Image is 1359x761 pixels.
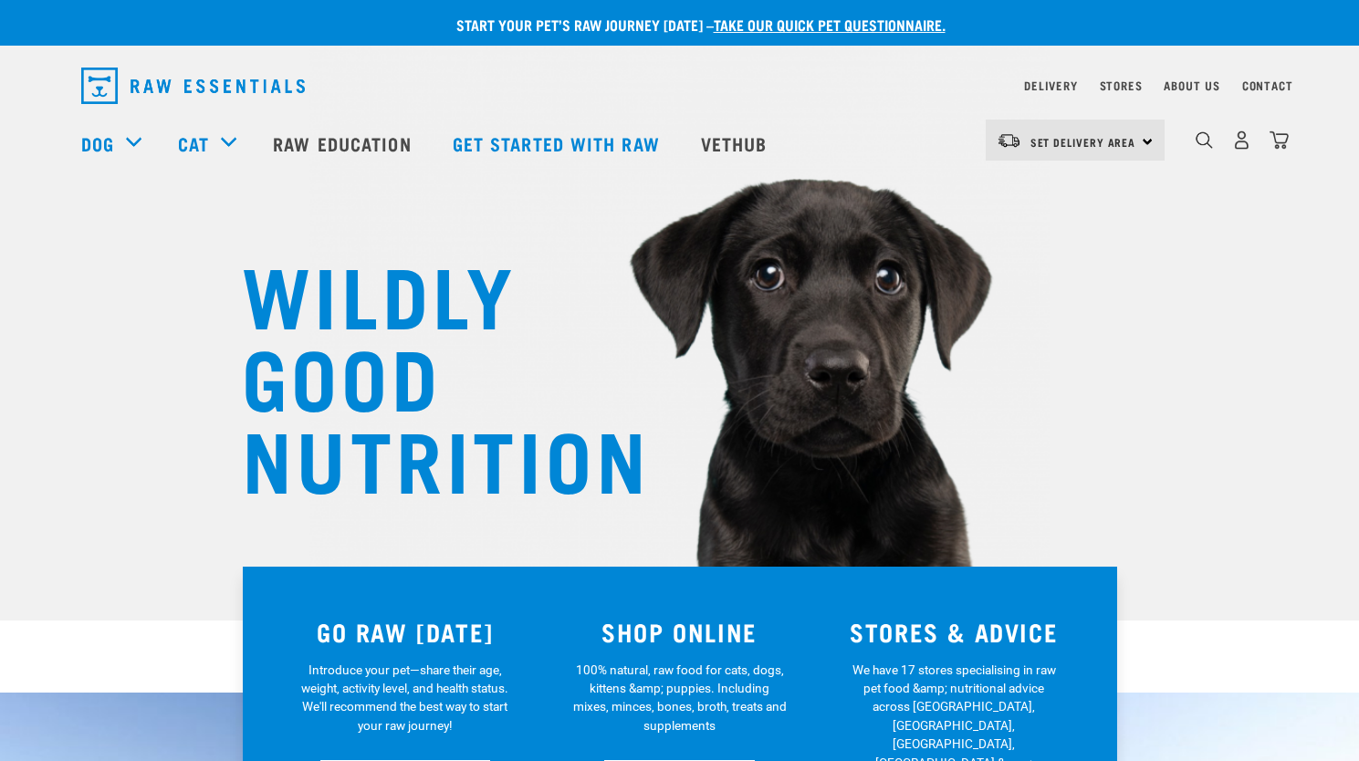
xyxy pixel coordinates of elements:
p: 100% natural, raw food for cats, dogs, kittens &amp; puppies. Including mixes, minces, bones, bro... [572,661,787,735]
h3: SHOP ONLINE [553,618,806,646]
a: Raw Education [255,107,434,180]
h3: STORES & ADVICE [828,618,1081,646]
img: Raw Essentials Logo [81,68,305,104]
img: user.png [1232,130,1251,150]
a: Stores [1100,82,1143,89]
img: van-moving.png [997,132,1021,149]
a: About Us [1164,82,1219,89]
a: take our quick pet questionnaire. [714,20,946,28]
a: Delivery [1024,82,1077,89]
h1: WILDLY GOOD NUTRITION [242,251,607,497]
img: home-icon@2x.png [1270,130,1289,150]
span: Set Delivery Area [1030,139,1136,145]
h3: GO RAW [DATE] [279,618,532,646]
img: home-icon-1@2x.png [1196,131,1213,149]
a: Contact [1242,82,1293,89]
nav: dropdown navigation [67,60,1293,111]
a: Dog [81,130,114,157]
p: Introduce your pet—share their age, weight, activity level, and health status. We'll recommend th... [298,661,512,735]
a: Vethub [683,107,790,180]
a: Get started with Raw [434,107,683,180]
a: Cat [178,130,209,157]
